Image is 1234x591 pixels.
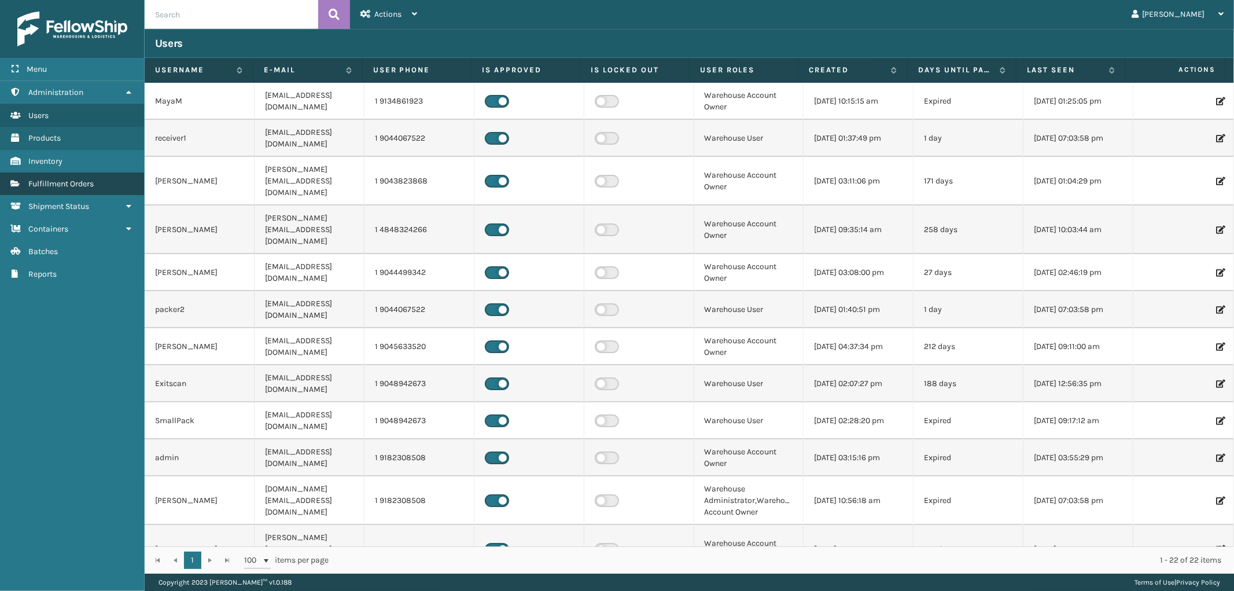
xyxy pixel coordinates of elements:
a: 1 [184,552,201,569]
i: Edit [1216,97,1223,105]
td: receiver1 [145,120,255,157]
td: 1 day [913,291,1023,328]
td: admin [145,439,255,476]
span: Containers [28,224,68,234]
i: Edit [1216,497,1223,505]
td: [DATE] 10:56:18 am [804,476,913,525]
p: Copyright 2023 [PERSON_NAME]™ v 1.0.188 [159,574,292,591]
i: Edit [1216,269,1223,277]
div: | [1134,574,1220,591]
td: 1 9182308508 [364,439,474,476]
td: 1 day [913,120,1023,157]
td: Expired [913,83,1023,120]
label: Days until password expires [918,65,994,75]
td: [PERSON_NAME][EMAIL_ADDRESS][DOMAIN_NAME] [255,525,364,574]
i: Edit [1216,306,1223,314]
td: [DATE] 01:40:51 pm [804,291,913,328]
td: [PERSON_NAME] [145,205,255,254]
i: Edit [1216,417,1223,425]
td: 171 days [913,157,1023,205]
td: SmallPack [145,402,255,439]
td: Warehouse User [694,365,804,402]
i: Edit [1216,343,1223,351]
span: Reports [28,269,57,279]
h3: Users [155,36,183,50]
span: 100 [244,555,261,566]
label: User Roles [700,65,787,75]
td: Warehouse Account Owner [694,525,804,574]
td: [DATE] 02:27:01 pm [804,525,913,574]
td: 258 days [913,205,1023,254]
td: [DATE] 07:03:58 pm [1023,120,1133,157]
span: Users [28,111,49,120]
td: 1 9048942673 [364,402,474,439]
td: [DOMAIN_NAME][EMAIL_ADDRESS][DOMAIN_NAME] [255,476,364,525]
td: [DATE] 09:35:14 am [804,205,913,254]
td: 27 days [913,254,1023,291]
td: [EMAIL_ADDRESS][DOMAIN_NAME] [255,365,364,402]
td: packer2 [145,291,255,328]
i: Edit [1216,545,1223,553]
img: logo [17,12,127,46]
td: 1 9048942673 [364,365,474,402]
span: Batches [28,247,58,256]
span: Inventory [28,156,62,166]
label: User phone [373,65,461,75]
td: [DATE] 05:47:19 am [1023,525,1133,574]
td: MayaM [145,83,255,120]
td: 1 9048942673 [364,525,474,574]
td: [DATE] 03:55:29 pm [1023,439,1133,476]
td: Warehouse User [694,402,804,439]
div: 1 - 22 of 22 items [345,555,1221,566]
td: 1 9044067522 [364,120,474,157]
td: [EMAIL_ADDRESS][DOMAIN_NAME] [255,83,364,120]
td: [EMAIL_ADDRESS][DOMAIN_NAME] [255,439,364,476]
label: Username [155,65,231,75]
label: E-mail [264,65,340,75]
span: Menu [27,64,47,74]
td: Warehouse Account Owner [694,205,804,254]
td: [PERSON_NAME][EMAIL_ADDRESS][DOMAIN_NAME] [255,157,364,205]
td: [DATE] 02:07:27 pm [804,365,913,402]
td: [PERSON_NAME] [145,328,255,365]
td: 212 days [913,328,1023,365]
td: [PERSON_NAME] [145,476,255,525]
td: [DATE] 01:04:29 pm [1023,157,1133,205]
td: 1 9182308508 [364,476,474,525]
span: Actions [1129,60,1222,79]
span: Administration [28,87,83,97]
i: Edit [1216,226,1223,234]
td: 1 9134861923 [364,83,474,120]
td: [DATE] 01:37:49 pm [804,120,913,157]
td: [DATE] 02:28:20 pm [804,402,913,439]
td: Expired [913,402,1023,439]
td: [PERSON_NAME] [145,525,255,574]
span: Products [28,133,61,143]
td: Warehouse User [694,120,804,157]
td: Warehouse User [694,291,804,328]
td: 188 days [913,365,1023,402]
label: Created [809,65,885,75]
td: [DATE] 03:11:06 pm [804,157,913,205]
td: [DATE] 12:56:35 pm [1023,365,1133,402]
td: [DATE] 07:03:58 pm [1023,476,1133,525]
td: 1 9045633520 [364,328,474,365]
span: Shipment Status [28,201,89,211]
td: [DATE] 10:03:44 am [1023,205,1133,254]
td: [DATE] 09:11:00 am [1023,328,1133,365]
label: Is Approved [482,65,569,75]
span: Fulfillment Orders [28,179,94,189]
td: [EMAIL_ADDRESS][DOMAIN_NAME] [255,254,364,291]
td: [DATE] 09:17:12 am [1023,402,1133,439]
td: 1 9044499342 [364,254,474,291]
td: 1 9044067522 [364,291,474,328]
td: [EMAIL_ADDRESS][DOMAIN_NAME] [255,291,364,328]
label: Last Seen [1027,65,1103,75]
td: [PERSON_NAME] [145,254,255,291]
td: Warehouse Account Owner [694,157,804,205]
td: Expired [913,476,1023,525]
td: [DATE] 10:15:15 am [804,83,913,120]
td: [PERSON_NAME] [145,157,255,205]
span: Actions [374,9,401,19]
i: Edit [1216,380,1223,388]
